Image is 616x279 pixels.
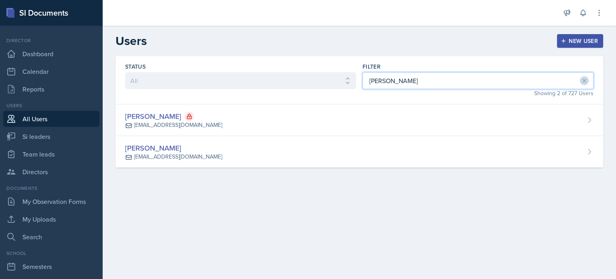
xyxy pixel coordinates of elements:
[3,259,99,275] a: Semesters
[134,121,222,129] div: [EMAIL_ADDRESS][DOMAIN_NAME]
[363,72,594,89] input: Filter
[115,136,603,168] a: [PERSON_NAME] [EMAIL_ADDRESS][DOMAIN_NAME]
[3,146,99,162] a: Team leads
[134,153,222,161] div: [EMAIL_ADDRESS][DOMAIN_NAME]
[562,38,598,44] div: New User
[363,63,381,71] label: Filter
[3,128,99,145] a: Si leaders
[3,37,99,44] div: Director
[3,46,99,62] a: Dashboard
[125,111,222,122] div: [PERSON_NAME]
[125,63,146,71] label: Status
[115,104,603,136] a: [PERSON_NAME] [EMAIL_ADDRESS][DOMAIN_NAME]
[363,89,594,98] div: Showing 2 of 727 Users
[3,185,99,192] div: Documents
[3,211,99,227] a: My Uploads
[3,229,99,245] a: Search
[3,63,99,79] a: Calendar
[557,34,603,48] button: New User
[3,164,99,180] a: Directors
[3,81,99,97] a: Reports
[3,111,99,127] a: All Users
[3,250,99,257] div: School
[125,143,222,153] div: [PERSON_NAME]
[3,102,99,109] div: Users
[115,34,147,48] h2: Users
[3,193,99,210] a: My Observation Forms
